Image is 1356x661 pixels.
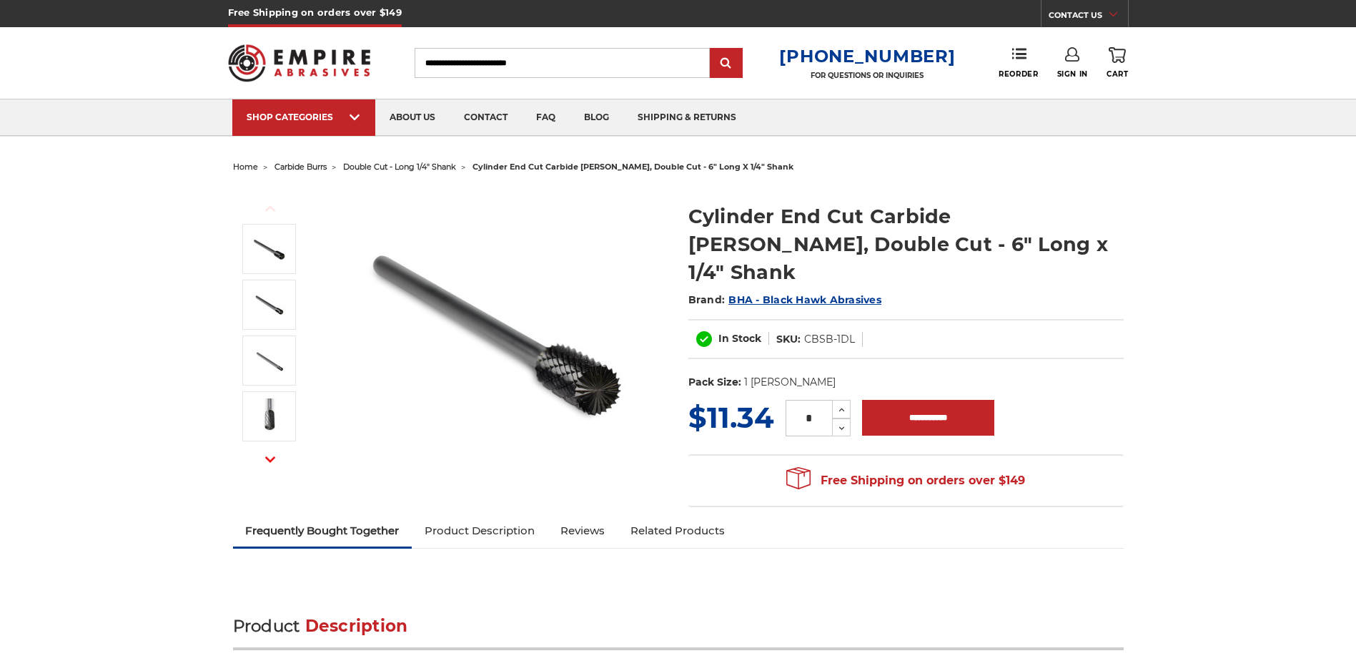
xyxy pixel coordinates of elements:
[623,99,751,136] a: shipping & returns
[252,398,287,434] img: cylinder end cut shape burr head 6" long shank double cut tungsten carbide burr CBSB-5DL
[618,515,738,547] a: Related Products
[343,162,456,172] a: double cut - long 1/4" shank
[305,616,408,636] span: Description
[999,69,1038,79] span: Reorder
[355,187,641,474] img: CBSB-5DL Long reach double cut carbide rotary burr, cylinder end cut shape 1/4 inch shank
[728,293,881,306] a: BHA - Black Hawk Abrasives
[233,515,412,547] a: Frequently Bought Together
[779,71,955,80] p: FOR QUESTIONS OR INQUIRIES
[274,162,327,172] a: carbide burrs
[472,162,793,172] span: cylinder end cut carbide [PERSON_NAME], double cut - 6" long x 1/4" shank
[1057,69,1088,79] span: Sign In
[786,466,1025,495] span: Free Shipping on orders over $149
[252,231,287,267] img: CBSB-5DL Long reach double cut carbide rotary burr, cylinder end cut shape 1/4 inch shank
[804,332,855,347] dd: CBSB-1DL
[688,293,726,306] span: Brand:
[252,343,287,378] img: CBSB-1DL Long reach double cut carbide rotary burr, cylinder end cut shape 1/4 inch shank
[688,375,741,390] dt: Pack Size:
[718,332,761,345] span: In Stock
[1107,69,1128,79] span: Cart
[233,616,300,636] span: Product
[999,47,1038,78] a: Reorder
[744,375,836,390] dd: 1 [PERSON_NAME]
[253,444,287,475] button: Next
[247,112,361,122] div: SHOP CATEGORIES
[548,515,618,547] a: Reviews
[450,99,522,136] a: contact
[375,99,450,136] a: about us
[253,193,287,224] button: Previous
[1107,47,1128,79] a: Cart
[688,400,774,435] span: $11.34
[228,35,371,91] img: Empire Abrasives
[233,162,258,172] a: home
[688,202,1124,286] h1: Cylinder End Cut Carbide [PERSON_NAME], Double Cut - 6" Long x 1/4" Shank
[570,99,623,136] a: blog
[712,49,741,78] input: Submit
[776,332,801,347] dt: SKU:
[412,515,548,547] a: Product Description
[522,99,570,136] a: faq
[1049,7,1128,27] a: CONTACT US
[252,287,287,323] img: CBSB-3DL Long reach double cut carbide rotary burr, cylinder end cut shape 1/4 inch shank
[779,46,955,67] a: [PHONE_NUMBER]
